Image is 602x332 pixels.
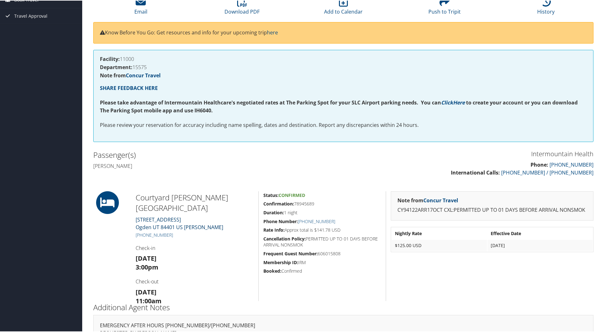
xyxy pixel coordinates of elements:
[263,226,285,232] strong: Rate Info:
[451,169,500,175] strong: International Calls:
[392,239,487,251] td: $125.00 USD
[263,267,381,274] h5: Confirmed
[267,28,278,35] a: here
[263,250,381,256] h5: 606015808
[100,63,132,70] strong: Department:
[263,200,294,206] strong: Confirmation:
[100,55,120,62] strong: Facility:
[100,28,587,36] p: Know Before You Go: Get resources and info for your upcoming trip
[263,267,281,273] strong: Booked:
[423,196,458,203] a: Concur Travel
[501,169,593,175] a: [PHONE_NUMBER] / [PHONE_NUMBER]
[100,98,441,105] strong: Please take advantage of Intermountain Healthcare's negotiated rates at The Parking Spot for your...
[488,239,593,251] td: [DATE]
[136,192,254,213] h2: Courtyard [PERSON_NAME][GEOGRAPHIC_DATA]
[100,71,161,78] strong: Note from
[263,235,381,247] h5: PERMITTED UP TO 01 DAYS BEFORE ARRIVAL NONSMOK
[263,192,279,198] strong: Status:
[263,218,298,224] strong: Phone Number:
[441,98,453,105] a: Click
[136,231,173,237] a: [PHONE_NUMBER]
[136,262,158,271] strong: 3:00pm
[136,253,157,262] strong: [DATE]
[279,192,305,198] span: Confirmed
[93,149,339,160] h2: Passenger(s)
[136,216,223,230] a: [STREET_ADDRESS]Ogden UT 84401 US [PERSON_NAME]
[298,218,335,224] a: [PHONE_NUMBER]
[136,244,254,251] h4: Check-in
[531,161,548,168] strong: Phone:
[93,162,339,169] h4: [PERSON_NAME]
[263,250,318,256] strong: Frequent Guest Number:
[126,71,161,78] a: Concur Travel
[453,98,465,105] a: Here
[263,226,381,233] h5: Approx total is $141.78 USD
[100,84,158,91] a: SHARE FEEDBACK HERE
[136,296,162,305] strong: 11:00am
[136,277,254,284] h4: Check-out
[488,227,593,239] th: Effective Date
[263,200,381,206] h5: 78945689
[14,8,47,23] span: Travel Approval
[263,209,284,215] strong: Duration:
[397,196,458,203] strong: Note from
[100,121,587,129] p: Please review your reservation for accuracy including name spelling, dates and destination. Repor...
[136,287,157,296] strong: [DATE]
[93,301,593,312] h2: Additional Agent Notes
[100,64,587,69] h4: 15575
[263,259,381,265] h5: IRM
[348,149,593,158] h3: Intermountain Health
[263,259,298,265] strong: Membership ID:
[100,56,587,61] h4: 11000
[397,205,587,214] p: CY94122ARR17OCT CXL:PERMITTED UP TO 01 DAYS BEFORE ARRIVAL NONSMOK
[550,161,593,168] a: [PHONE_NUMBER]
[263,235,306,241] strong: Cancellation Policy:
[392,227,487,239] th: Nightly Rate
[263,209,381,215] h5: 1 night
